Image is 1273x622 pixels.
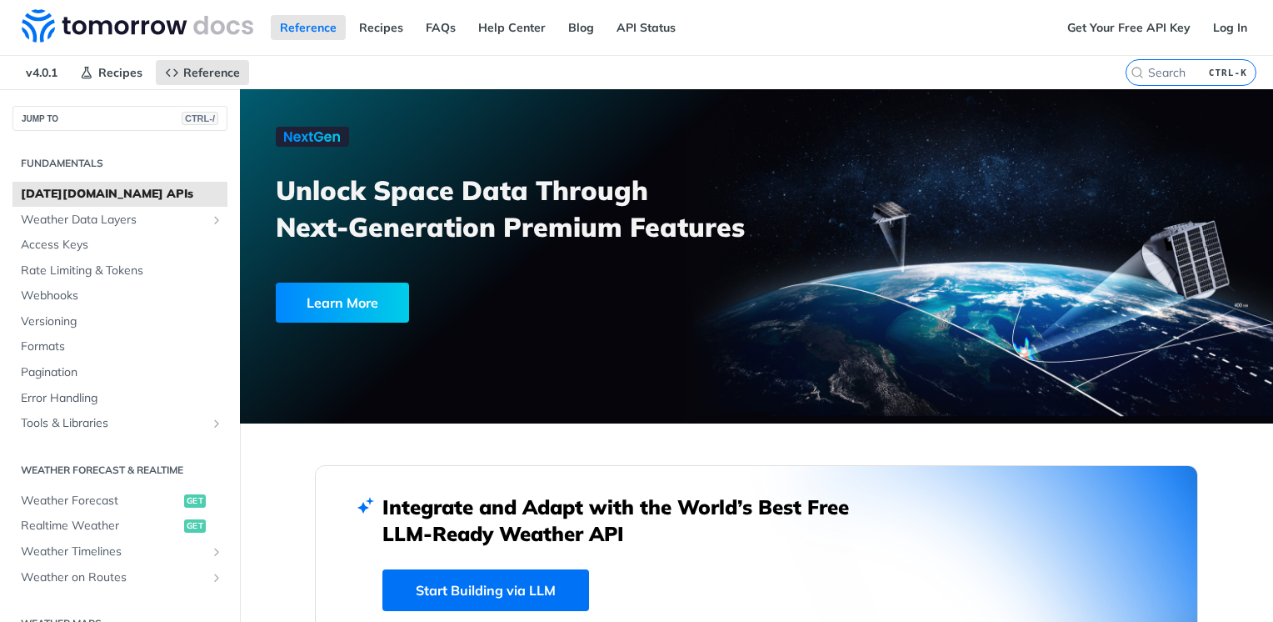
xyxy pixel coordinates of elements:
[21,212,206,228] span: Weather Data Layers
[350,15,412,40] a: Recipes
[12,360,227,385] a: Pagination
[1204,15,1256,40] a: Log In
[21,493,180,509] span: Weather Forecast
[22,9,253,43] img: Tomorrow.io Weather API Docs
[12,233,227,258] a: Access Keys
[12,463,227,478] h2: Weather Forecast & realtime
[21,186,223,203] span: [DATE][DOMAIN_NAME] APIs
[21,518,180,534] span: Realtime Weather
[21,390,223,407] span: Error Handling
[12,489,227,514] a: Weather Forecastget
[184,494,206,508] span: get
[21,237,223,253] span: Access Keys
[559,15,603,40] a: Blog
[21,544,206,560] span: Weather Timelines
[21,288,223,304] span: Webhooks
[210,571,223,584] button: Show subpages for Weather on Routes
[71,60,152,85] a: Recipes
[21,569,206,586] span: Weather on Routes
[21,339,223,355] span: Formats
[21,415,206,432] span: Tools & Libraries
[17,60,67,85] span: v4.0.1
[12,539,227,564] a: Weather TimelinesShow subpages for Weather Timelines
[417,15,465,40] a: FAQs
[469,15,555,40] a: Help Center
[182,112,218,125] span: CTRL-/
[12,283,227,308] a: Webhooks
[12,309,227,334] a: Versioning
[12,258,227,283] a: Rate Limiting & Tokens
[607,15,685,40] a: API Status
[12,182,227,207] a: [DATE][DOMAIN_NAME] APIs
[276,283,675,323] a: Learn More
[98,65,142,80] span: Recipes
[21,314,223,330] span: Versioning
[276,172,775,245] h3: Unlock Space Data Through Next-Generation Premium Features
[12,386,227,411] a: Error Handling
[210,213,223,227] button: Show subpages for Weather Data Layers
[276,283,409,323] div: Learn More
[1131,66,1144,79] svg: Search
[382,494,874,547] h2: Integrate and Adapt with the World’s Best Free LLM-Ready Weather API
[210,545,223,559] button: Show subpages for Weather Timelines
[12,411,227,436] a: Tools & LibrariesShow subpages for Tools & Libraries
[156,60,249,85] a: Reference
[12,208,227,233] a: Weather Data LayersShow subpages for Weather Data Layers
[12,514,227,539] a: Realtime Weatherget
[184,519,206,533] span: get
[12,565,227,590] a: Weather on RoutesShow subpages for Weather on Routes
[12,156,227,171] h2: Fundamentals
[1058,15,1200,40] a: Get Your Free API Key
[210,417,223,430] button: Show subpages for Tools & Libraries
[12,106,227,131] button: JUMP TOCTRL-/
[21,263,223,279] span: Rate Limiting & Tokens
[382,569,589,611] a: Start Building via LLM
[21,364,223,381] span: Pagination
[183,65,240,80] span: Reference
[276,127,349,147] img: NextGen
[1205,64,1251,81] kbd: CTRL-K
[12,334,227,359] a: Formats
[271,15,346,40] a: Reference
